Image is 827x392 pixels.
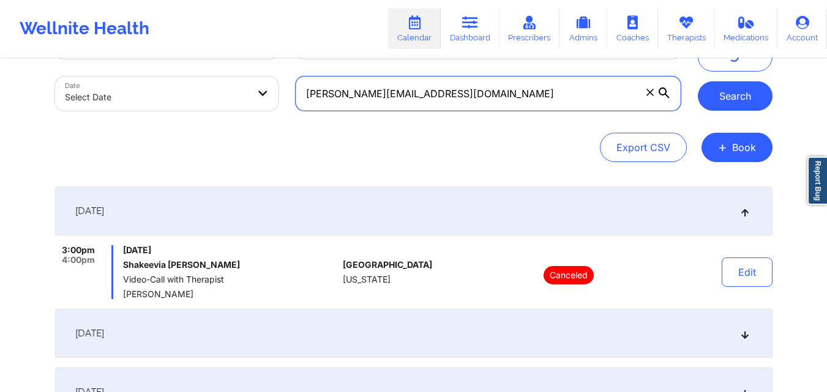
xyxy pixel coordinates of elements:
[123,260,338,270] h6: Shakeevia [PERSON_NAME]
[75,205,104,217] span: [DATE]
[698,81,773,111] button: Search
[702,133,773,162] button: +Book
[62,245,95,255] span: 3:00pm
[123,275,338,284] span: Video-Call with Therapist
[65,84,249,111] div: Select Date
[75,327,104,339] span: [DATE]
[715,9,778,49] a: Medications
[123,245,338,255] span: [DATE]
[500,9,560,49] a: Prescribers
[343,275,391,284] span: [US_STATE]
[559,9,607,49] a: Admins
[441,9,500,49] a: Dashboard
[658,9,715,49] a: Therapists
[607,9,658,49] a: Coaches
[343,260,432,270] span: [GEOGRAPHIC_DATA]
[600,133,687,162] button: Export CSV
[718,144,727,150] span: +
[777,9,827,49] a: Account
[544,266,594,284] p: Canceled
[807,157,827,205] a: Report Bug
[388,9,441,49] a: Calendar
[296,76,680,111] input: Search Appointments
[123,289,338,299] span: [PERSON_NAME]
[62,255,95,265] span: 4:00pm
[722,257,773,287] button: Edit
